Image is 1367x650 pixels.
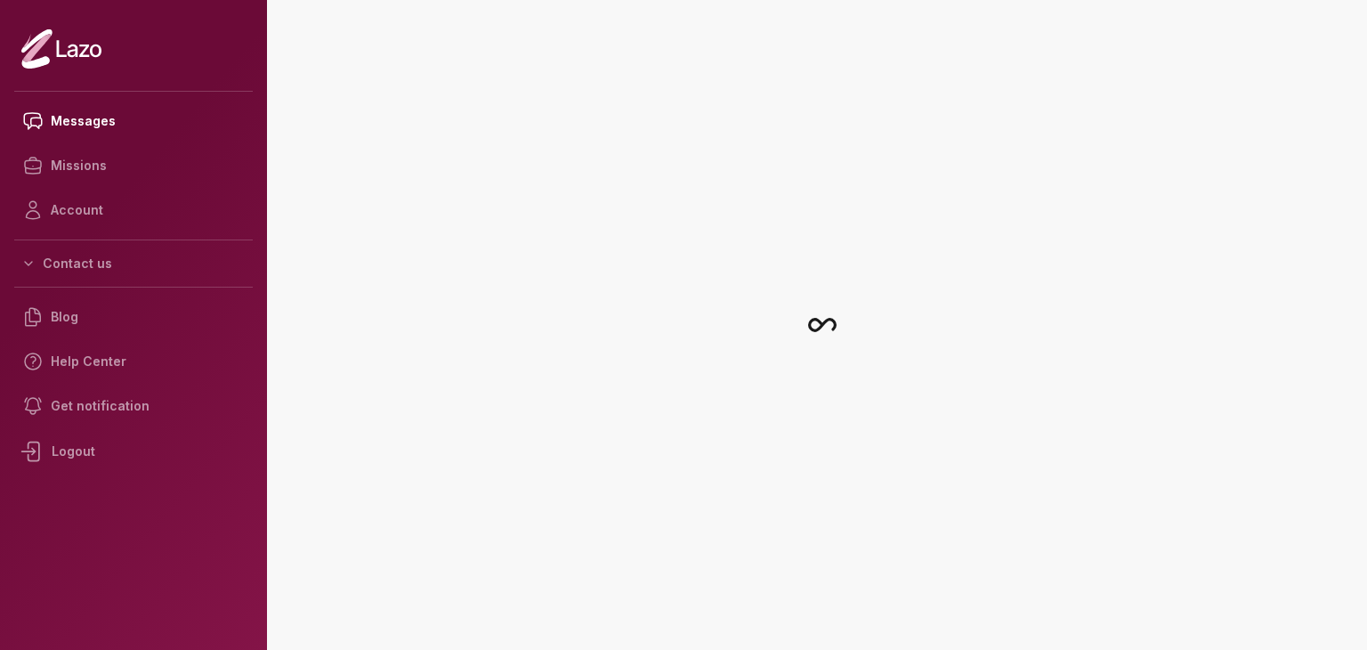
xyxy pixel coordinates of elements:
a: Messages [14,99,253,143]
a: Help Center [14,339,253,384]
a: Get notification [14,384,253,428]
div: Logout [14,428,253,475]
a: Blog [14,295,253,339]
a: Missions [14,143,253,188]
button: Contact us [14,248,253,280]
a: Account [14,188,253,232]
